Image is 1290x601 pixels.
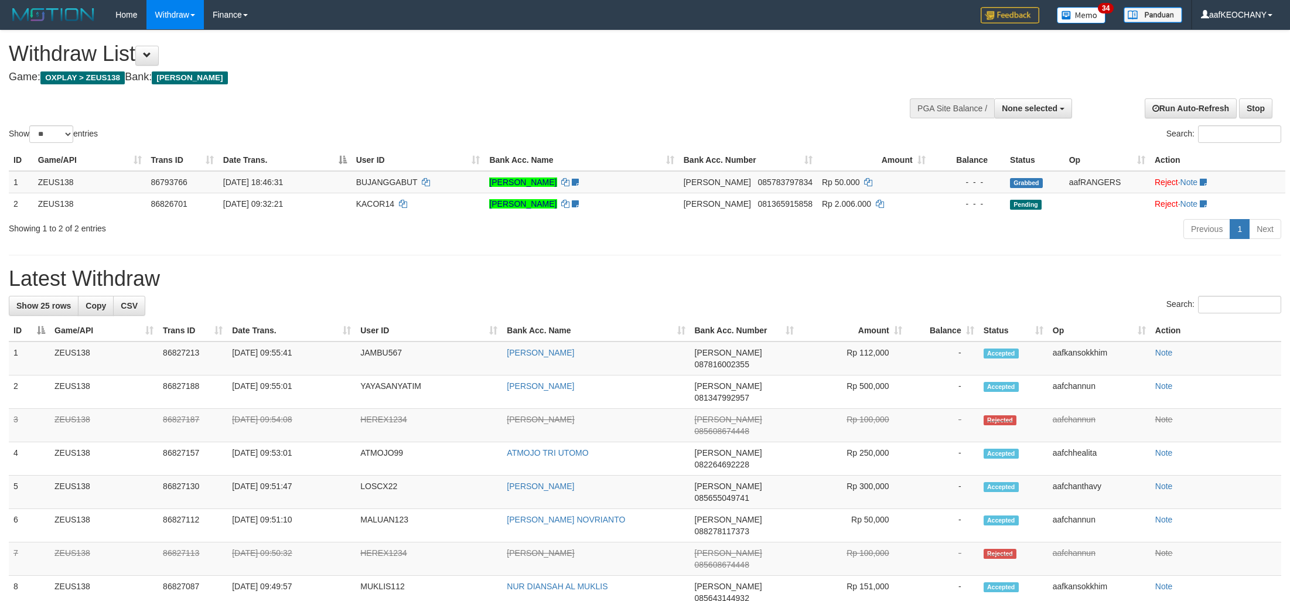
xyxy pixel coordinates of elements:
[158,375,227,409] td: 86827188
[158,509,227,542] td: 86827112
[1048,342,1151,375] td: aafkansokkhim
[1048,320,1151,342] th: Op: activate to sort column ascending
[1155,582,1173,591] a: Note
[981,7,1039,23] img: Feedback.jpg
[9,71,848,83] h4: Game: Bank:
[984,382,1019,392] span: Accepted
[1048,476,1151,509] td: aafchanthavy
[1249,219,1281,239] a: Next
[9,320,50,342] th: ID: activate to sort column descending
[798,442,907,476] td: Rp 250,000
[484,149,678,171] th: Bank Acc. Name: activate to sort column ascending
[356,177,418,187] span: BUJANGGABUT
[695,548,762,558] span: [PERSON_NAME]
[158,442,227,476] td: 86827157
[50,542,158,576] td: ZEUS138
[356,342,502,375] td: JAMBU567
[984,449,1019,459] span: Accepted
[9,193,33,214] td: 2
[50,320,158,342] th: Game/API: activate to sort column ascending
[158,342,227,375] td: 86827213
[1010,178,1043,188] span: Grabbed
[679,149,817,171] th: Bank Acc. Number: activate to sort column ascending
[507,415,574,424] a: [PERSON_NAME]
[351,149,485,171] th: User ID: activate to sort column ascending
[29,125,73,143] select: Showentries
[910,98,994,118] div: PGA Site Balance /
[50,442,158,476] td: ZEUS138
[1230,219,1250,239] a: 1
[356,542,502,576] td: HEREX1234
[113,296,145,316] a: CSV
[1064,149,1150,171] th: Op: activate to sort column ascending
[9,149,33,171] th: ID
[158,476,227,509] td: 86827130
[356,442,502,476] td: ATMOJO99
[695,360,749,369] span: Copy 087816002355 to clipboard
[1180,199,1198,209] a: Note
[1010,200,1042,210] span: Pending
[1124,7,1182,23] img: panduan.png
[695,560,749,569] span: Copy 085608674448 to clipboard
[50,342,158,375] td: ZEUS138
[9,267,1281,291] h1: Latest Withdraw
[907,542,979,576] td: -
[1166,125,1281,143] label: Search:
[758,177,813,187] span: Copy 085783797834 to clipboard
[9,375,50,409] td: 2
[695,348,762,357] span: [PERSON_NAME]
[227,442,356,476] td: [DATE] 09:53:01
[86,301,106,310] span: Copy
[356,320,502,342] th: User ID: activate to sort column ascending
[1150,171,1285,193] td: ·
[695,426,749,436] span: Copy 085608674448 to clipboard
[798,476,907,509] td: Rp 300,000
[489,199,557,209] a: [PERSON_NAME]
[151,199,187,209] span: 86826701
[158,320,227,342] th: Trans ID: activate to sort column ascending
[1155,381,1173,391] a: Note
[984,515,1019,525] span: Accepted
[798,509,907,542] td: Rp 50,000
[356,375,502,409] td: YAYASANYATIM
[507,448,588,457] a: ATMOJO TRI UTOMO
[1155,482,1173,491] a: Note
[152,71,227,84] span: [PERSON_NAME]
[994,98,1072,118] button: None selected
[695,393,749,402] span: Copy 081347992957 to clipboard
[502,320,690,342] th: Bank Acc. Name: activate to sort column ascending
[33,171,146,193] td: ZEUS138
[935,198,1001,210] div: - - -
[9,542,50,576] td: 7
[227,542,356,576] td: [DATE] 09:50:32
[1239,98,1272,118] a: Stop
[151,177,187,187] span: 86793766
[695,582,762,591] span: [PERSON_NAME]
[1198,125,1281,143] input: Search:
[1057,7,1106,23] img: Button%20Memo.svg
[1155,515,1173,524] a: Note
[1183,219,1230,239] a: Previous
[1098,3,1114,13] span: 34
[1048,542,1151,576] td: aafchannun
[507,548,574,558] a: [PERSON_NAME]
[158,542,227,576] td: 86827113
[356,199,394,209] span: KACOR14
[9,296,79,316] a: Show 25 rows
[907,442,979,476] td: -
[695,527,749,536] span: Copy 088278117373 to clipboard
[695,493,749,503] span: Copy 085655049741 to clipboard
[1180,177,1198,187] a: Note
[356,509,502,542] td: MALUAN123
[227,476,356,509] td: [DATE] 09:51:47
[227,320,356,342] th: Date Trans.: activate to sort column ascending
[50,409,158,442] td: ZEUS138
[817,149,930,171] th: Amount: activate to sort column ascending
[1002,104,1057,113] span: None selected
[50,509,158,542] td: ZEUS138
[822,199,871,209] span: Rp 2.006.000
[1166,296,1281,313] label: Search:
[1155,548,1173,558] a: Note
[1155,348,1173,357] a: Note
[984,582,1019,592] span: Accepted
